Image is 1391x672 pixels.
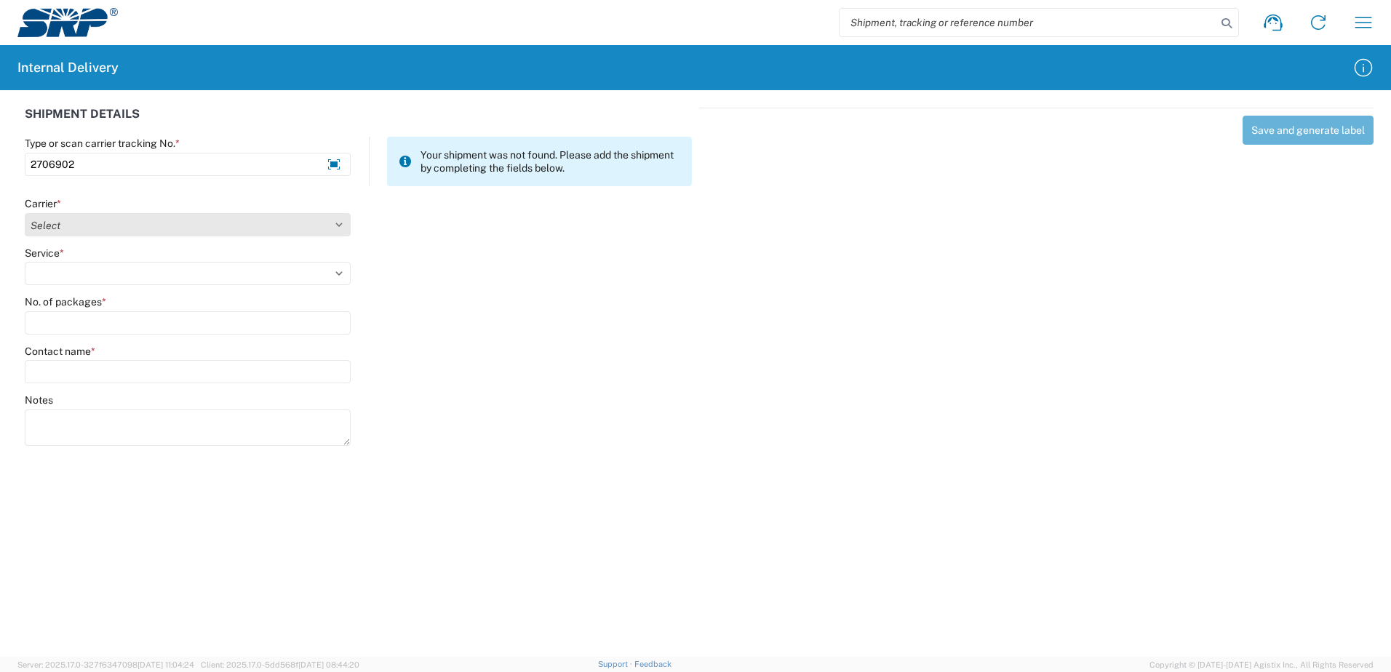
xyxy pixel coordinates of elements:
div: SHIPMENT DETAILS [25,108,692,137]
a: Support [598,660,634,668]
span: [DATE] 08:44:20 [298,660,359,669]
label: Type or scan carrier tracking No. [25,137,180,150]
a: Feedback [634,660,671,668]
span: Copyright © [DATE]-[DATE] Agistix Inc., All Rights Reserved [1149,658,1374,671]
input: Shipment, tracking or reference number [840,9,1216,36]
span: Server: 2025.17.0-327f6347098 [17,660,194,669]
span: Client: 2025.17.0-5dd568f [201,660,359,669]
label: No. of packages [25,295,106,308]
label: Service [25,247,64,260]
span: [DATE] 11:04:24 [137,660,194,669]
h2: Internal Delivery [17,59,119,76]
span: Your shipment was not found. Please add the shipment by completing the fields below. [421,148,680,175]
label: Carrier [25,197,61,210]
label: Notes [25,393,53,407]
img: srp [17,8,118,37]
label: Contact name [25,345,95,358]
